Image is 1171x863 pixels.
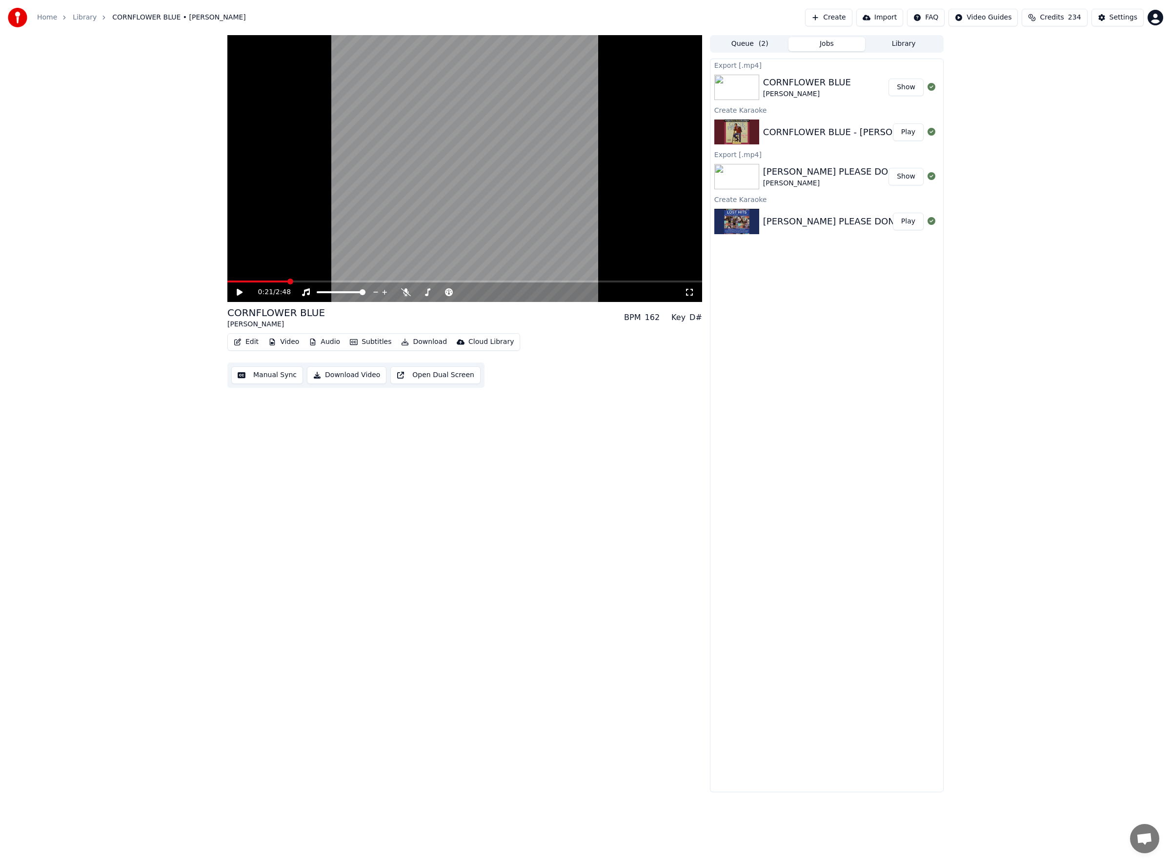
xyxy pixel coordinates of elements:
[390,366,481,384] button: Open Dual Screen
[258,287,273,297] span: 0:21
[865,37,942,51] button: Library
[710,148,943,160] div: Export [.mp4]
[805,9,852,26] button: Create
[305,335,344,349] button: Audio
[645,312,660,323] div: 162
[468,337,514,347] div: Cloud Library
[37,13,57,22] a: Home
[1022,9,1087,26] button: Credits234
[788,37,866,51] button: Jobs
[856,9,903,26] button: Import
[893,123,924,141] button: Play
[907,9,945,26] button: FAQ
[397,335,451,349] button: Download
[276,287,291,297] span: 2:48
[888,79,924,96] button: Show
[112,13,246,22] span: CORNFLOWER BLUE • [PERSON_NAME]
[763,76,851,89] div: CORNFLOWER BLUE
[763,89,851,99] div: [PERSON_NAME]
[307,366,386,384] button: Download Video
[711,37,788,51] button: Queue
[1040,13,1064,22] span: Credits
[264,335,303,349] button: Video
[710,59,943,71] div: Export [.mp4]
[8,8,27,27] img: youka
[1110,13,1137,22] div: Settings
[949,9,1018,26] button: Video Guides
[227,320,325,329] div: [PERSON_NAME]
[710,193,943,205] div: Create Karaoke
[1091,9,1144,26] button: Settings
[893,213,924,230] button: Play
[671,312,686,323] div: Key
[763,125,933,139] div: CORNFLOWER BLUE - [PERSON_NAME]
[258,287,282,297] div: /
[230,335,262,349] button: Edit
[763,165,917,179] div: [PERSON_NAME] PLEASE DONT GO
[346,335,395,349] button: Subtitles
[73,13,97,22] a: Library
[231,366,303,384] button: Manual Sync
[763,215,1012,228] div: [PERSON_NAME] PLEASE DONT GO - By [PERSON_NAME]
[624,312,641,323] div: BPM
[1130,824,1159,853] div: Open chat
[759,39,768,49] span: ( 2 )
[689,312,702,323] div: D#
[227,306,325,320] div: CORNFLOWER BLUE
[763,179,917,188] div: [PERSON_NAME]
[888,168,924,185] button: Show
[1068,13,1081,22] span: 234
[37,13,246,22] nav: breadcrumb
[710,104,943,116] div: Create Karaoke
